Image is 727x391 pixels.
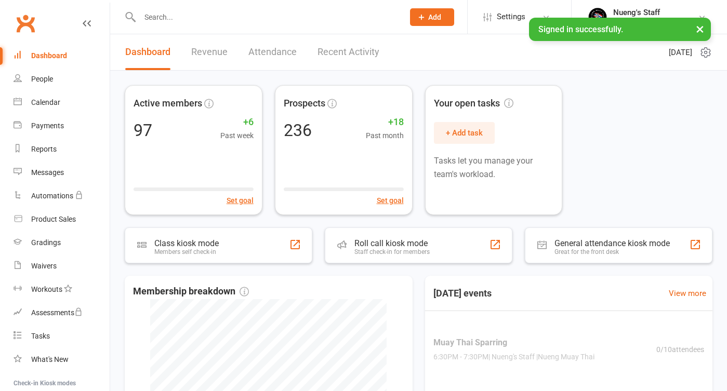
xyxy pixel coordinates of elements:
[31,215,76,223] div: Product Sales
[191,34,228,70] a: Revenue
[31,98,60,106] div: Calendar
[14,68,110,91] a: People
[656,343,704,355] span: 0 / 10 attendees
[14,348,110,371] a: What's New
[31,145,57,153] div: Reports
[14,114,110,138] a: Payments
[691,18,709,40] button: ×
[14,161,110,184] a: Messages
[14,325,110,348] a: Tasks
[31,238,61,247] div: Gradings
[14,254,110,278] a: Waivers
[31,168,64,177] div: Messages
[554,238,670,248] div: General attendance kiosk mode
[134,122,152,139] div: 97
[14,231,110,254] a: Gradings
[354,248,430,255] div: Staff check-in for members
[31,75,53,83] div: People
[31,355,69,363] div: What's New
[587,7,608,28] img: thumb_image1725410985.png
[497,5,525,29] span: Settings
[428,13,441,21] span: Add
[134,96,202,111] span: Active members
[137,10,396,24] input: Search...
[14,138,110,161] a: Reports
[220,115,254,130] span: +6
[14,44,110,68] a: Dashboard
[31,332,50,340] div: Tasks
[14,278,110,301] a: Workouts
[669,287,706,300] a: View more
[354,238,430,248] div: Roll call kiosk mode
[366,115,404,130] span: +18
[31,262,57,270] div: Waivers
[133,284,249,299] span: Membership breakdown
[377,195,404,206] button: Set goal
[433,351,594,362] span: 6:30PM - 7:30PM | Nueng's Staff | Nueng Muay Thai
[125,34,170,70] a: Dashboard
[433,336,594,349] span: Muay Thai Sparring
[284,122,312,139] div: 236
[613,17,670,26] div: Nueng Muay Thai
[12,10,38,36] a: Clubworx
[227,195,254,206] button: Set goal
[14,91,110,114] a: Calendar
[154,248,219,255] div: Members self check-in
[434,122,495,144] button: + Add task
[366,130,404,141] span: Past month
[284,96,325,111] span: Prospects
[31,51,67,60] div: Dashboard
[554,248,670,255] div: Great for the front desk
[613,8,670,17] div: Nueng's Staff
[434,96,513,111] span: Your open tasks
[410,8,454,26] button: Add
[248,34,297,70] a: Attendance
[154,238,219,248] div: Class kiosk mode
[425,284,500,303] h3: [DATE] events
[31,122,64,130] div: Payments
[318,34,379,70] a: Recent Activity
[538,24,623,34] span: Signed in successfully.
[220,130,254,141] span: Past week
[31,308,83,317] div: Assessments
[31,285,62,293] div: Workouts
[14,301,110,325] a: Assessments
[434,154,554,181] p: Tasks let you manage your team's workload.
[669,46,692,59] span: [DATE]
[31,192,73,200] div: Automations
[14,208,110,231] a: Product Sales
[14,184,110,208] a: Automations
